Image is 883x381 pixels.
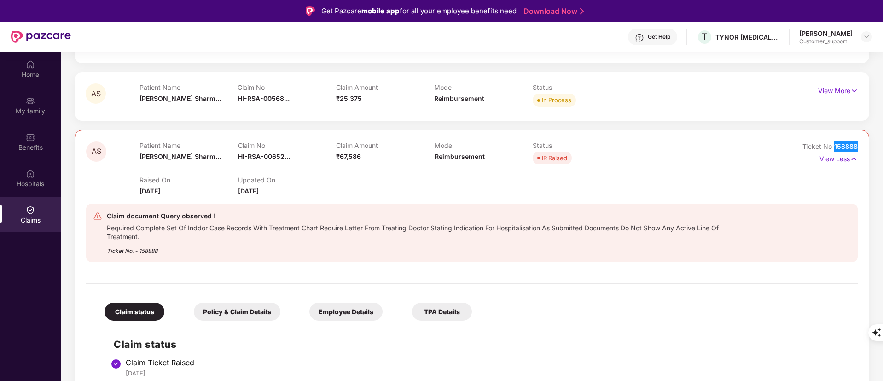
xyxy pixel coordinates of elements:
p: Claim No [238,141,336,149]
span: AS [92,147,101,155]
div: Employee Details [309,303,383,321]
span: 158888 [834,142,858,150]
div: Get Pazcare for all your employee benefits need [321,6,517,17]
img: svg+xml;base64,PHN2ZyB3aWR0aD0iMjAiIGhlaWdodD0iMjAiIHZpZXdCb3g9IjAgMCAyMCAyMCIgZmlsbD0ibm9uZSIgeG... [26,96,35,106]
a: Download Now [523,6,581,16]
span: T [702,31,708,42]
div: Claim document Query observed ! [107,211,725,222]
img: svg+xml;base64,PHN2ZyBpZD0iSGVscC0zMngzMiIgeG1sbnM9Imh0dHA6Ly93d3cudzMub3JnLzIwMDAvc3ZnIiB3aWR0aD... [635,33,644,42]
span: Ticket No [802,142,834,150]
div: Get Help [648,33,670,41]
h2: Claim status [114,337,848,352]
span: AS [91,90,101,98]
img: Logo [306,6,315,16]
img: svg+xml;base64,PHN2ZyBpZD0iQmVuZWZpdHMiIHhtbG5zPSJodHRwOi8vd3d3LnczLm9yZy8yMDAwL3N2ZyIgd2lkdGg9Ij... [26,133,35,142]
strong: mobile app [361,6,400,15]
div: Claim status [105,303,164,321]
p: View More [818,83,858,96]
img: svg+xml;base64,PHN2ZyBpZD0iSG9tZSIgeG1sbnM9Imh0dHA6Ly93d3cudzMub3JnLzIwMDAvc3ZnIiB3aWR0aD0iMjAiIG... [26,60,35,69]
span: ₹67,586 [336,152,361,160]
div: IR Raised [542,153,567,163]
img: svg+xml;base64,PHN2ZyB4bWxucz0iaHR0cDovL3d3dy53My5vcmcvMjAwMC9zdmciIHdpZHRoPSIyNCIgaGVpZ2h0PSIyNC... [93,211,102,221]
p: Updated On [238,176,336,184]
img: svg+xml;base64,PHN2ZyBpZD0iRHJvcGRvd24tMzJ4MzIiIHhtbG5zPSJodHRwOi8vd3d3LnczLm9yZy8yMDAwL3N2ZyIgd2... [863,33,870,41]
div: Ticket No. - 158888 [107,241,725,255]
div: Policy & Claim Details [194,303,280,321]
img: svg+xml;base64,PHN2ZyB4bWxucz0iaHR0cDovL3d3dy53My5vcmcvMjAwMC9zdmciIHdpZHRoPSIxNyIgaGVpZ2h0PSIxNy... [850,86,858,96]
img: Stroke [580,6,584,16]
img: svg+xml;base64,PHN2ZyBpZD0iU3RlcC1Eb25lLTMyeDMyIiB4bWxucz0iaHR0cDovL3d3dy53My5vcmcvMjAwMC9zdmciIH... [110,358,122,369]
p: Claim Amount [336,83,435,91]
span: [PERSON_NAME] Sharm... [139,94,221,102]
div: [DATE] [126,369,848,377]
img: New Pazcare Logo [11,31,71,43]
img: svg+xml;base64,PHN2ZyB4bWxucz0iaHR0cDovL3d3dy53My5vcmcvMjAwMC9zdmciIHdpZHRoPSIxNyIgaGVpZ2h0PSIxNy... [850,154,858,164]
img: svg+xml;base64,PHN2ZyBpZD0iQ2xhaW0iIHhtbG5zPSJodHRwOi8vd3d3LnczLm9yZy8yMDAwL3N2ZyIgd2lkdGg9IjIwIi... [26,205,35,215]
span: ₹25,375 [336,94,362,102]
img: svg+xml;base64,PHN2ZyBpZD0iSG9zcGl0YWxzIiB4bWxucz0iaHR0cDovL3d3dy53My5vcmcvMjAwMC9zdmciIHdpZHRoPS... [26,169,35,178]
div: Customer_support [799,38,853,45]
p: Claim No [238,83,336,91]
span: [PERSON_NAME] Sharm... [139,152,221,160]
span: HI-RSA-00568... [238,94,290,102]
div: TPA Details [412,303,472,321]
span: Reimbursement [435,152,485,160]
p: Patient Name [139,141,238,149]
span: Reimbursement [434,94,484,102]
p: Claim Amount [336,141,434,149]
div: [PERSON_NAME] [799,29,853,38]
p: Mode [435,141,533,149]
span: [DATE] [139,187,160,195]
span: HI-RSA-00652... [238,152,290,160]
p: Status [533,83,631,91]
p: Raised On [139,176,238,184]
div: Required Complete Set Of Inddor Case Records With Treatment Chart Require Letter From Treating Do... [107,222,725,241]
p: Status [533,141,631,149]
div: Claim Ticket Raised [126,358,848,367]
p: Patient Name [139,83,238,91]
p: Mode [434,83,533,91]
span: [DATE] [238,187,259,195]
div: TYNOR [MEDICAL_DATA] PVT LTD (Family [MEDICAL_DATA])) [715,33,780,41]
p: View Less [819,152,858,164]
div: In Process [542,95,571,105]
